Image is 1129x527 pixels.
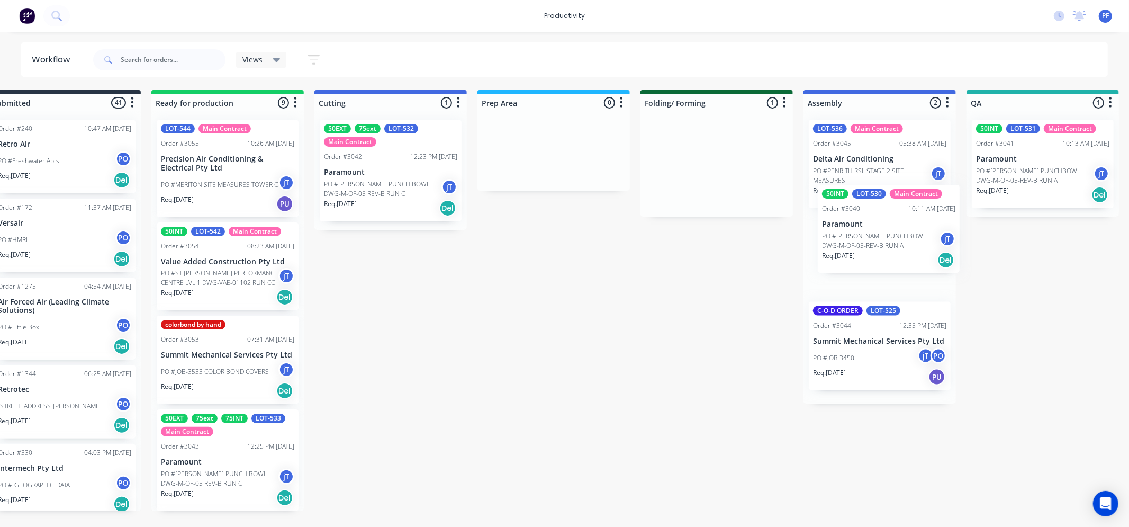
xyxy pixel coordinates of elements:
span: Views [242,54,263,65]
div: productivity [539,8,590,24]
input: Search for orders... [121,49,225,70]
div: Open Intercom Messenger [1093,491,1118,516]
span: PF [1102,11,1109,21]
div: Workflow [32,53,75,66]
img: Factory [19,8,35,24]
